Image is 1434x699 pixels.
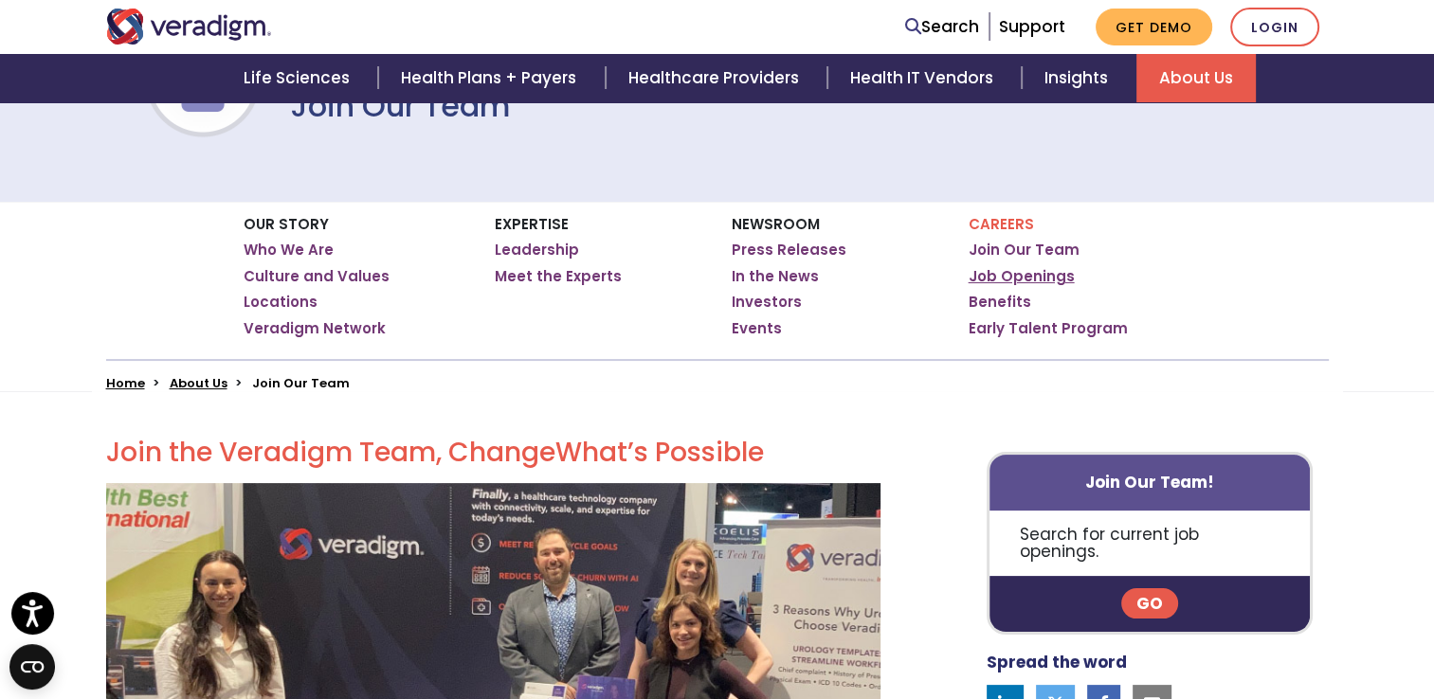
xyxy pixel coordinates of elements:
strong: Spread the word [987,651,1127,673]
p: Search for current job openings. [989,511,1311,576]
a: Go [1121,588,1178,618]
a: About Us [1136,54,1256,102]
a: Home [106,374,145,392]
a: Locations [244,293,318,312]
a: Who We Are [244,241,334,260]
a: Life Sciences [221,54,378,102]
img: Veradigm logo [106,9,272,45]
a: Press Releases [732,241,846,260]
a: Leadership [495,241,579,260]
h2: Join the Veradigm Team, Change [106,437,880,469]
a: Search [905,14,979,40]
a: Get Demo [1096,9,1212,45]
span: What’s Possible [555,434,764,471]
a: Support [999,15,1065,38]
a: Early Talent Program [969,319,1128,338]
strong: Join Our Team! [1085,471,1214,493]
a: Culture and Values [244,267,390,286]
a: Healthcare Providers [606,54,827,102]
a: Health Plans + Payers [378,54,605,102]
a: Health IT Vendors [827,54,1022,102]
a: Login [1230,8,1319,46]
a: Job Openings [969,267,1075,286]
a: Benefits [969,293,1031,312]
a: In the News [732,267,819,286]
a: Insights [1022,54,1136,102]
a: Events [732,319,782,338]
button: Open CMP widget [9,644,55,690]
a: Veradigm Network [244,319,386,338]
a: About Us [170,374,227,392]
a: Meet the Experts [495,267,622,286]
a: Investors [732,293,802,312]
h1: Join Our Team [291,88,511,124]
a: Join Our Team [969,241,1080,260]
